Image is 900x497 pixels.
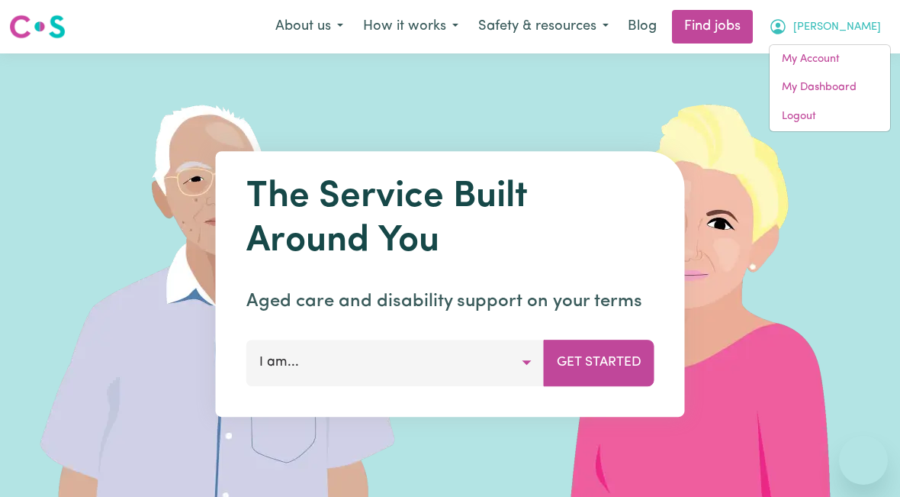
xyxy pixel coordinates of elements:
[9,13,66,40] img: Careseekers logo
[353,11,468,43] button: How it works
[265,11,353,43] button: About us
[770,73,890,102] a: My Dashboard
[246,340,545,386] button: I am...
[770,102,890,131] a: Logout
[246,176,654,263] h1: The Service Built Around You
[759,11,891,43] button: My Account
[544,340,654,386] button: Get Started
[672,10,753,44] a: Find jobs
[769,44,891,132] div: My Account
[770,45,890,74] a: My Account
[619,10,666,44] a: Blog
[468,11,619,43] button: Safety & resources
[839,436,888,485] iframe: Button to launch messaging window
[9,9,66,44] a: Careseekers logo
[246,288,654,315] p: Aged care and disability support on your terms
[793,19,881,36] span: [PERSON_NAME]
